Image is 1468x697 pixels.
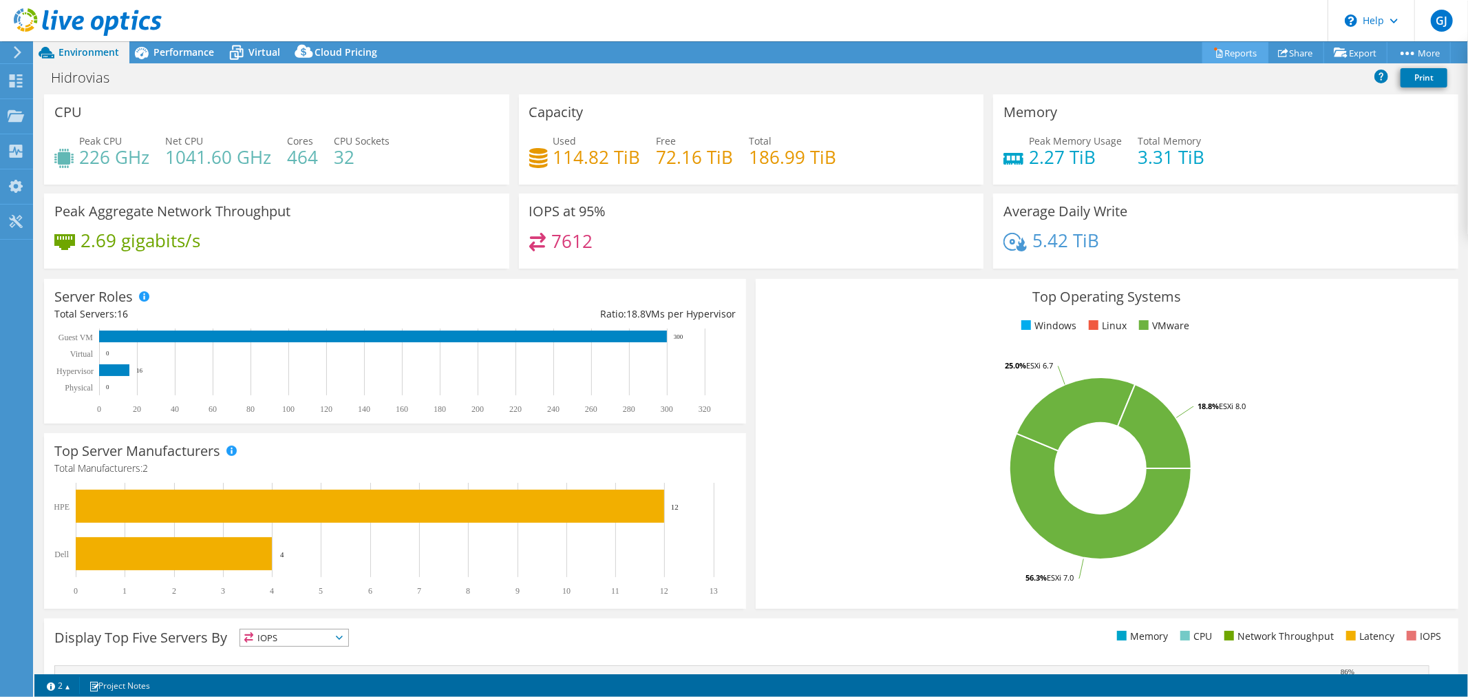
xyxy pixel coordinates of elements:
[1003,204,1127,219] h3: Average Daily Write
[417,586,421,596] text: 7
[287,149,318,165] h4: 464
[79,134,122,147] span: Peak CPU
[1431,10,1453,32] span: GJ
[106,350,109,357] text: 0
[562,586,571,596] text: 10
[766,289,1447,304] h3: Top Operating Systems
[246,404,255,414] text: 80
[334,134,390,147] span: CPU Sockets
[657,134,677,147] span: Free
[1026,360,1053,371] tspan: ESXi 6.7
[1003,105,1057,120] h3: Memory
[58,45,119,59] span: Environment
[315,45,377,59] span: Cloud Pricing
[81,233,200,248] h4: 2.69 gigabits/s
[611,586,619,596] text: 11
[1345,14,1357,27] svg: \n
[1114,629,1168,644] li: Memory
[551,233,593,249] h4: 7612
[1047,572,1074,583] tspan: ESXi 7.0
[1136,318,1189,333] li: VMware
[674,333,683,340] text: 300
[65,383,93,393] text: Physical
[661,404,673,414] text: 300
[553,149,641,165] h4: 114.82 TiB
[282,404,295,414] text: 100
[1177,629,1212,644] li: CPU
[1323,42,1387,63] a: Export
[1387,42,1451,63] a: More
[749,134,772,147] span: Total
[287,134,313,147] span: Cores
[1025,572,1047,583] tspan: 56.3%
[1343,629,1394,644] li: Latency
[1401,68,1447,87] a: Print
[1138,134,1201,147] span: Total Memory
[280,550,284,559] text: 4
[320,404,332,414] text: 120
[136,367,143,374] text: 16
[529,204,606,219] h3: IOPS at 95%
[56,366,94,376] text: Hypervisor
[209,404,217,414] text: 60
[240,630,348,646] span: IOPS
[699,404,711,414] text: 320
[553,134,577,147] span: Used
[221,586,225,596] text: 3
[45,70,131,85] h1: Hidrovias
[70,349,94,359] text: Virtual
[547,404,560,414] text: 240
[1268,42,1324,63] a: Share
[123,586,127,596] text: 1
[142,461,148,475] span: 2
[657,149,734,165] h4: 72.16 TiB
[1219,401,1246,411] tspan: ESXi 8.0
[79,149,149,165] h4: 226 GHz
[509,404,522,414] text: 220
[671,503,679,511] text: 12
[334,149,390,165] h4: 32
[395,306,736,322] div: Ratio: VMs per Hypervisor
[434,404,446,414] text: 180
[74,586,78,596] text: 0
[97,404,101,414] text: 0
[153,45,214,59] span: Performance
[54,289,133,304] h3: Server Roles
[106,384,109,391] text: 0
[1138,149,1204,165] h4: 3.31 TiB
[270,586,274,596] text: 4
[1403,629,1441,644] li: IOPS
[37,677,80,694] a: 2
[368,586,372,596] text: 6
[710,586,718,596] text: 13
[58,333,93,342] text: Guest VM
[165,134,203,147] span: Net CPU
[626,307,646,320] span: 18.8
[54,502,70,512] text: HPE
[529,105,584,120] h3: Capacity
[1029,134,1122,147] span: Peak Memory Usage
[54,444,220,459] h3: Top Server Manufacturers
[1032,233,1099,248] h4: 5.42 TiB
[54,204,290,219] h3: Peak Aggregate Network Throughput
[117,307,128,320] span: 16
[471,404,484,414] text: 200
[1341,667,1354,676] text: 86%
[133,404,141,414] text: 20
[1005,360,1026,371] tspan: 25.0%
[515,586,520,596] text: 9
[79,677,160,694] a: Project Notes
[54,461,736,476] h4: Total Manufacturers:
[54,306,395,322] div: Total Servers:
[1085,318,1127,333] li: Linux
[1198,401,1219,411] tspan: 18.8%
[172,586,176,596] text: 2
[396,404,408,414] text: 160
[466,586,470,596] text: 8
[660,586,668,596] text: 12
[319,586,323,596] text: 5
[1029,149,1122,165] h4: 2.27 TiB
[749,149,837,165] h4: 186.99 TiB
[171,404,179,414] text: 40
[54,550,69,559] text: Dell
